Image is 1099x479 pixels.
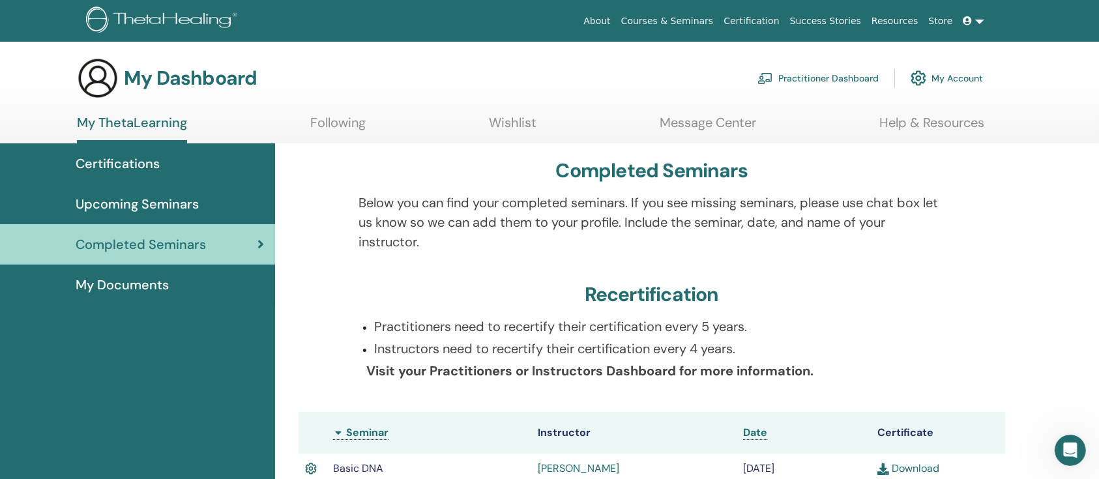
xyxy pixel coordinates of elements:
[743,426,767,439] span: Date
[879,115,984,140] a: Help & Resources
[877,461,939,475] a: Download
[86,7,242,36] img: logo.png
[924,9,958,33] a: Store
[585,283,719,306] h3: Recertification
[77,57,119,99] img: generic-user-icon.jpg
[866,9,924,33] a: Resources
[366,362,813,379] b: Visit your Practitioners or Instructors Dashboard for more information.
[531,412,737,454] th: Instructor
[124,66,257,90] h3: My Dashboard
[785,9,866,33] a: Success Stories
[333,461,383,475] span: Basic DNA
[538,461,619,475] a: [PERSON_NAME]
[718,9,784,33] a: Certification
[743,426,767,440] a: Date
[374,339,945,358] p: Instructors need to recertify their certification every 4 years.
[871,412,1005,454] th: Certificate
[660,115,756,140] a: Message Center
[76,154,160,173] span: Certifications
[757,72,773,84] img: chalkboard-teacher.svg
[305,460,317,477] img: Active Certificate
[616,9,719,33] a: Courses & Seminars
[911,67,926,89] img: cog.svg
[359,193,945,252] p: Below you can find your completed seminars. If you see missing seminars, please use chat box let ...
[555,159,748,182] h3: Completed Seminars
[76,235,206,254] span: Completed Seminars
[310,115,366,140] a: Following
[757,64,879,93] a: Practitioner Dashboard
[77,115,187,143] a: My ThetaLearning
[76,275,169,295] span: My Documents
[489,115,536,140] a: Wishlist
[877,463,889,475] img: download.svg
[911,64,983,93] a: My Account
[578,9,615,33] a: About
[76,194,199,214] span: Upcoming Seminars
[374,317,945,336] p: Practitioners need to recertify their certification every 5 years.
[1055,435,1086,466] iframe: Intercom live chat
